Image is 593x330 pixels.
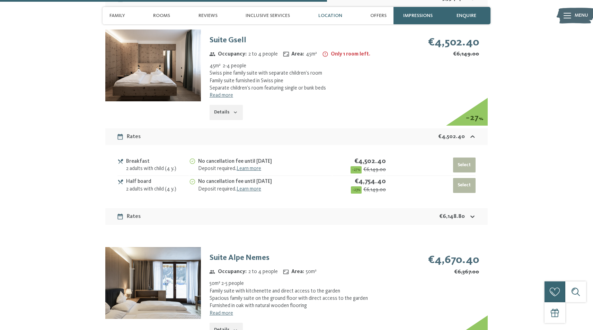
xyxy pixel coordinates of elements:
[198,158,332,166] div: No cancellation fee until [DATE]
[117,212,141,221] div: Rates
[428,37,479,48] strong: €4,502.40
[306,51,317,58] span: 45 m²
[439,214,465,219] strong: €6,148.80
[126,186,188,193] div: 2 adults with child (4 y.)
[105,29,201,101] img: mss_renderimg.php
[198,165,332,172] div: Deposit required.
[428,255,479,266] strong: €4,670.40
[306,268,317,276] span: 50 m²
[109,13,125,19] span: Family
[248,51,278,58] span: 2 to 4 people
[248,268,278,276] span: 2 to 4 people
[453,158,476,173] button: Select
[209,268,247,276] strong: Occupancy :
[351,166,362,174] span: − 27 %
[462,110,488,126] div: %
[198,13,218,19] span: Reviews
[105,128,488,145] div: Rates€4,502.40
[198,186,332,193] div: Deposit required.
[237,186,261,192] a: Learn more
[318,13,342,19] span: Location
[363,166,386,174] s: €6,149.00
[210,93,233,98] a: Read more
[454,269,479,275] s: €6,367.00
[283,51,304,58] strong: Area :
[210,311,233,316] a: Read more
[153,13,170,19] span: Rooms
[354,158,386,165] strong: €4,502.40
[355,178,386,185] strong: €4,754.40
[283,268,304,276] strong: Area :
[117,133,141,141] div: Rates
[210,280,402,310] div: 50m² 2-5 people Family suite with kitchenette and direct access to the garden Spacious family sui...
[126,165,188,172] div: 2 adults with child (4 y.)
[403,13,433,19] span: Impressions
[210,105,243,120] button: Details
[105,247,201,319] img: mss_renderimg.php
[453,51,479,57] s: €6,149.00
[126,158,188,166] div: Breakfast
[363,186,386,194] s: €6,149.00
[237,166,261,171] a: Learn more
[210,35,402,46] h3: Suite Gsell
[126,178,188,186] div: Half board
[210,62,402,92] div: 45m² 2-4 people Swiss pine family suite with separate children’s room Family suite furnished in S...
[457,13,476,19] span: enquire
[209,51,247,58] strong: Occupancy :
[438,134,465,139] strong: €4,502.40
[246,13,290,19] span: Inclusive services
[466,114,479,122] span: − 27
[105,208,488,225] div: Rates€6,148.80
[198,178,332,186] div: No cancellation fee until [DATE]
[322,51,370,58] strong: Only 1 room left.
[453,178,476,193] button: Select
[210,253,402,263] h3: Suite Alpe Nemes
[351,186,362,194] span: − 23 %
[370,13,387,19] span: Offers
